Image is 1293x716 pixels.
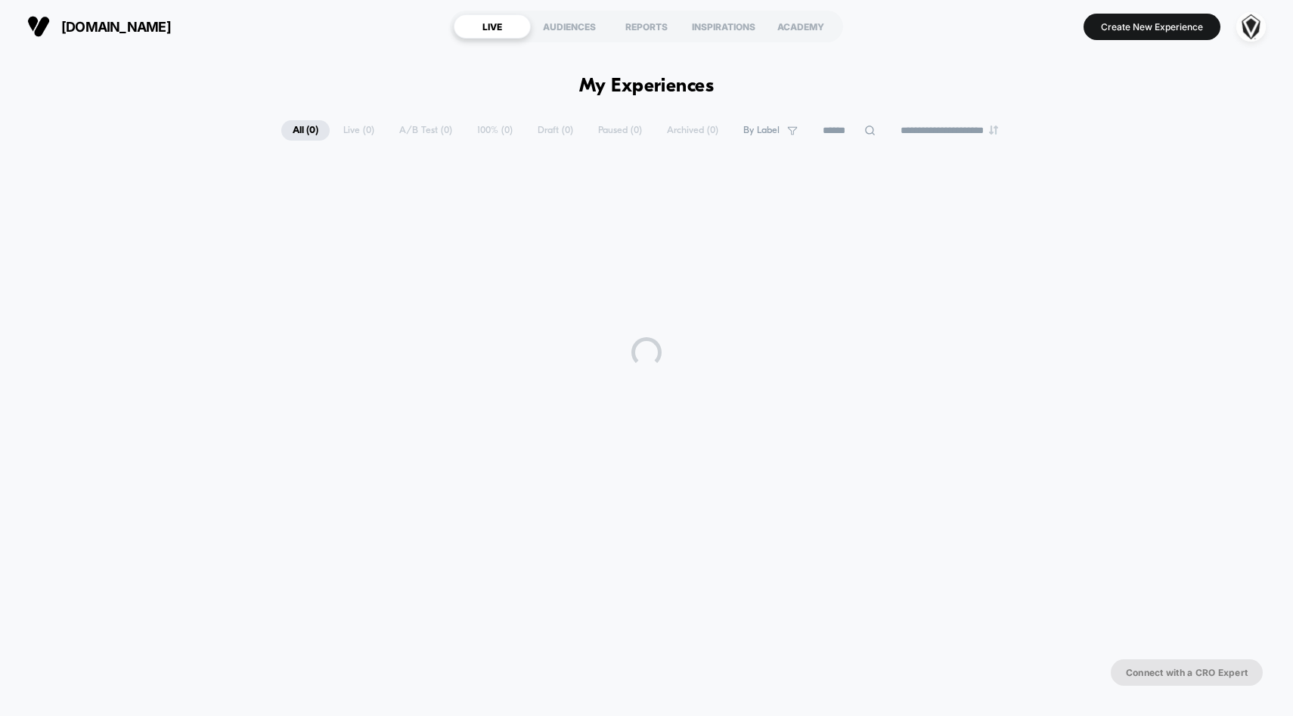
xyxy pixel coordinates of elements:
[762,14,839,39] div: ACADEMY
[1084,14,1220,40] button: Create New Experience
[743,125,780,136] span: By Label
[1232,11,1270,42] button: ppic
[608,14,685,39] div: REPORTS
[531,14,608,39] div: AUDIENCES
[61,19,171,35] span: [DOMAIN_NAME]
[281,120,330,141] span: All ( 0 )
[1236,12,1266,42] img: ppic
[23,14,175,39] button: [DOMAIN_NAME]
[685,14,762,39] div: INSPIRATIONS
[579,76,715,98] h1: My Experiences
[989,126,998,135] img: end
[27,15,50,38] img: Visually logo
[1111,659,1263,686] button: Connect with a CRO Expert
[454,14,531,39] div: LIVE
